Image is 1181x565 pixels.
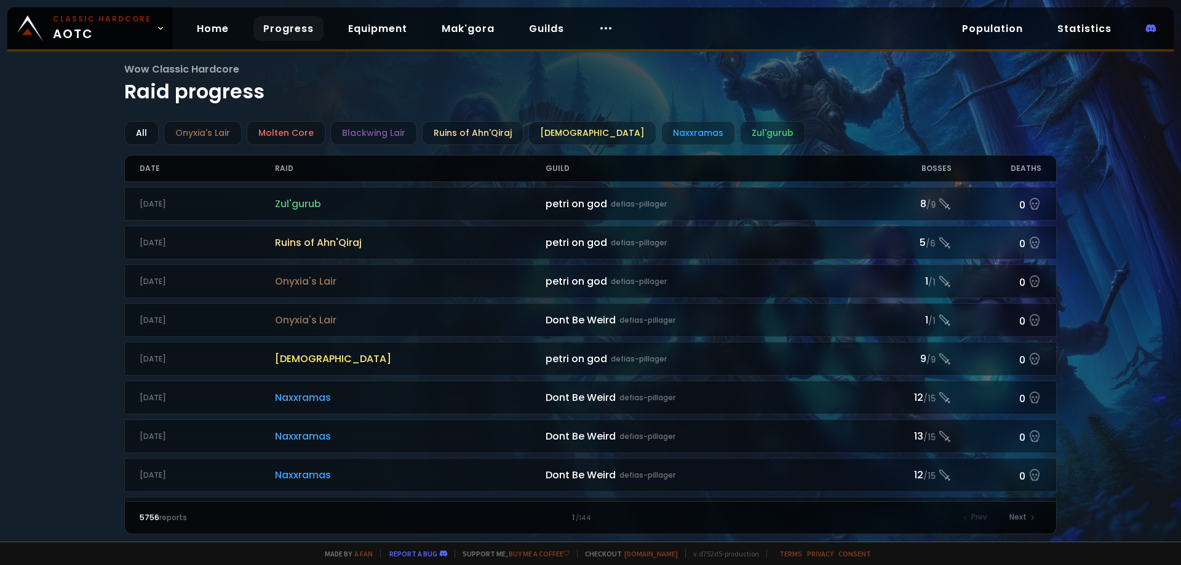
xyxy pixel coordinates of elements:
div: [DEMOGRAPHIC_DATA] [528,121,656,145]
small: defias-pillager [619,392,675,403]
a: [DATE]NaxxramasDont Be Weirddefias-pillager13/150 [124,419,1057,453]
span: Ruins of Ahn'Qiraj [275,235,546,250]
a: Terms [779,549,802,558]
span: Naxxramas [275,467,546,483]
a: [DATE][DEMOGRAPHIC_DATA]petri on goddefias-pillager9/90 [124,342,1057,376]
a: Privacy [807,549,833,558]
div: 0 [952,350,1042,368]
div: petri on god [546,351,861,366]
a: Statistics [1048,16,1121,41]
div: Dont Be Weird [546,467,861,483]
div: [DATE] [140,470,275,481]
h1: Raid progress [124,61,1057,106]
a: [DATE]Onyxia's LairDont Be Weirddefias-pillager1/10 [124,303,1057,337]
small: defias-pillager [619,431,675,442]
div: 0 [952,311,1042,329]
small: defias-pillager [619,470,675,481]
small: defias-pillager [611,354,667,365]
small: / 1 [928,277,936,289]
small: / 9 [926,354,936,366]
a: Buy me a coffee [509,549,570,558]
small: defias-pillager [611,199,667,210]
span: Onyxia's Lair [275,312,546,328]
a: Home [187,16,239,41]
a: [DATE]NaxxramasDont Be Weirddefias-pillager12/150 [124,381,1057,414]
a: a fan [354,549,373,558]
div: [DATE] [140,431,275,442]
span: v. d752d5 - production [685,549,759,558]
span: AOTC [53,14,151,43]
a: Equipment [338,16,417,41]
div: Bosses [861,156,952,181]
div: 5 [861,235,952,250]
div: [DATE] [140,276,275,287]
div: Zul'gurub [740,121,805,145]
small: defias-pillager [611,276,667,287]
div: 1 [365,512,816,523]
div: 1 [861,274,952,289]
div: 0 [952,466,1042,484]
small: / 144 [576,513,591,523]
div: 0 [952,427,1042,445]
small: / 6 [926,238,936,250]
small: / 9 [926,199,936,211]
span: Checkout [577,549,678,558]
div: Dont Be Weird [546,390,861,405]
a: [DATE]Zul'gurubpetri on goddefias-pillager8/90 [124,187,1057,221]
a: [DATE]Zul'gurubHC Elitedefias-pillager9/90 [124,497,1057,531]
div: 0 [952,234,1042,251]
div: 13 [861,429,952,444]
a: Classic HardcoreAOTC [7,7,172,49]
small: defias-pillager [619,315,675,326]
div: Date [140,156,275,181]
div: [DATE] [140,392,275,403]
span: Made by [317,549,373,558]
div: Guild [546,156,861,181]
div: Raid [275,156,546,181]
a: Report a bug [389,549,437,558]
a: Population [952,16,1033,41]
div: Prev [956,509,995,526]
a: Progress [253,16,324,41]
div: Naxxramas [661,121,735,145]
small: / 15 [923,470,936,483]
a: [DATE]Ruins of Ahn'Qirajpetri on goddefias-pillager5/60 [124,226,1057,259]
div: Dont Be Weird [546,312,861,328]
div: Dont Be Weird [546,429,861,444]
div: 12 [861,390,952,405]
small: defias-pillager [611,237,667,248]
div: petri on god [546,274,861,289]
div: 8 [861,196,952,211]
small: / 15 [923,432,936,444]
div: Onyxia's Lair [164,121,242,145]
span: Zul'gurub [275,196,546,211]
div: Next [1002,509,1041,526]
span: Support me, [455,549,570,558]
a: Mak'gora [432,16,504,41]
div: [DATE] [140,315,275,326]
span: [DEMOGRAPHIC_DATA] [275,351,546,366]
div: [DATE] [140,354,275,365]
div: [DATE] [140,237,275,248]
div: Blackwing Lair [330,121,417,145]
span: Wow Classic Hardcore [124,61,1057,77]
div: 12 [861,467,952,483]
div: All [124,121,159,145]
a: Consent [838,549,871,558]
span: Onyxia's Lair [275,274,546,289]
div: 0 [952,195,1042,213]
div: Ruins of Ahn'Qiraj [422,121,523,145]
small: / 15 [923,393,936,405]
span: Naxxramas [275,429,546,444]
div: [DATE] [140,199,275,210]
a: Guilds [519,16,574,41]
a: [DATE]NaxxramasDont Be Weirddefias-pillager12/150 [124,458,1057,492]
div: 9 [861,351,952,366]
div: 1 [861,312,952,328]
div: Deaths [952,156,1042,181]
span: Naxxramas [275,390,546,405]
a: [DOMAIN_NAME] [624,549,678,558]
div: petri on god [546,196,861,211]
div: 0 [952,272,1042,290]
small: Classic Hardcore [53,14,151,25]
